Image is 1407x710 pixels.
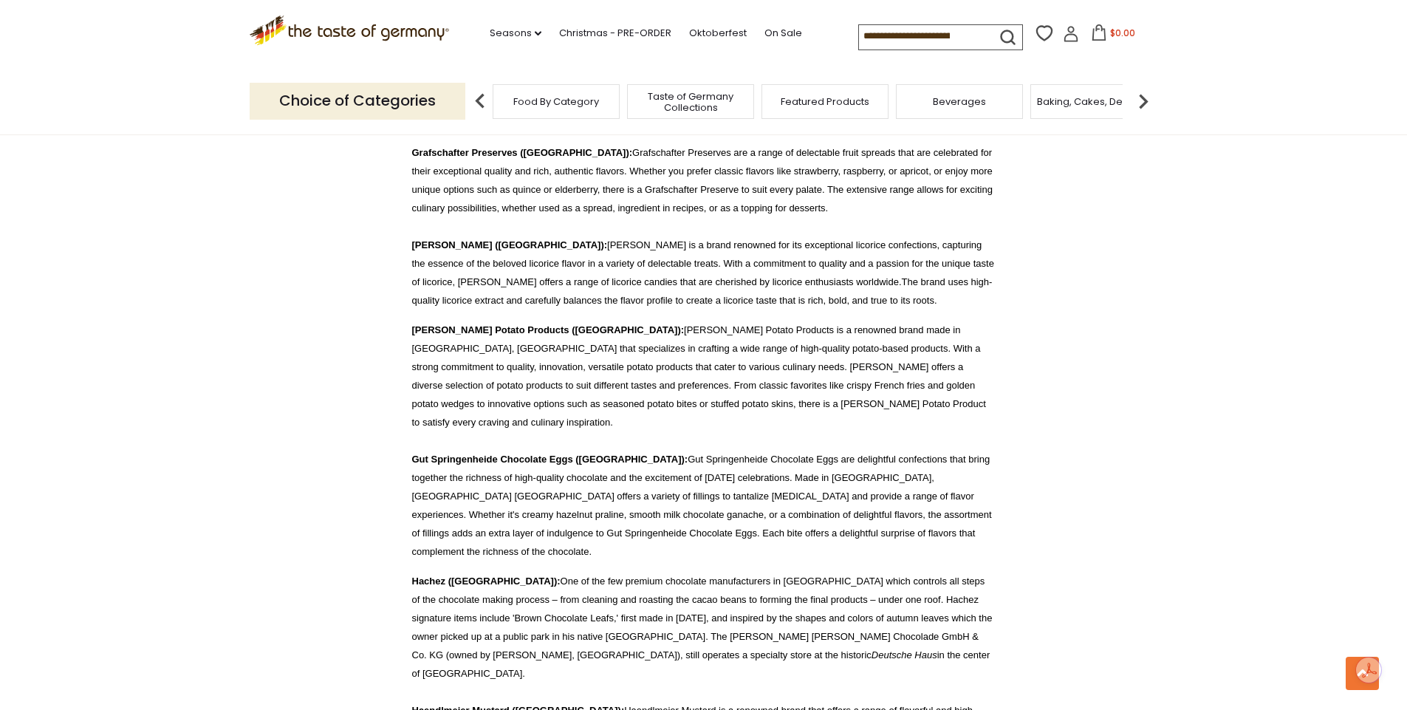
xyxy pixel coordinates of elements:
span: [PERSON_NAME] Potato Products is a renowned brand made in [GEOGRAPHIC_DATA], [GEOGRAPHIC_DATA] th... [412,324,992,557]
strong: Hachez [412,576,446,587]
strong: [PERSON_NAME] ([GEOGRAPHIC_DATA]): [412,239,608,250]
span: One of the few premium chocolate manufacturers in [GEOGRAPHIC_DATA] which controls all steps of t... [412,576,993,679]
a: Baking, Cakes, Desserts [1037,96,1151,107]
a: On Sale [764,25,802,41]
a: Seasons [490,25,541,41]
em: Deutsche Haus [872,649,937,660]
strong: Gut Springenheide Chocolate Eggs ([GEOGRAPHIC_DATA]): [412,454,688,465]
button: $0.00 [1082,24,1145,47]
a: Featured Products [781,96,869,107]
a: Beverages [933,96,986,107]
a: Taste of Germany Collections [631,91,750,113]
img: previous arrow [465,86,495,116]
span: $0.00 [1110,27,1135,39]
strong: ([GEOGRAPHIC_DATA]): [448,576,561,587]
strong: [PERSON_NAME] Potato Products ([GEOGRAPHIC_DATA]): [412,324,685,335]
img: next arrow [1129,86,1158,116]
a: Oktoberfest [689,25,747,41]
a: Food By Category [513,96,599,107]
strong: Grafschafter Preserves ([GEOGRAPHIC_DATA]): [412,147,633,158]
p: Choice of Categories [250,83,465,119]
a: Christmas - PRE-ORDER [559,25,671,41]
